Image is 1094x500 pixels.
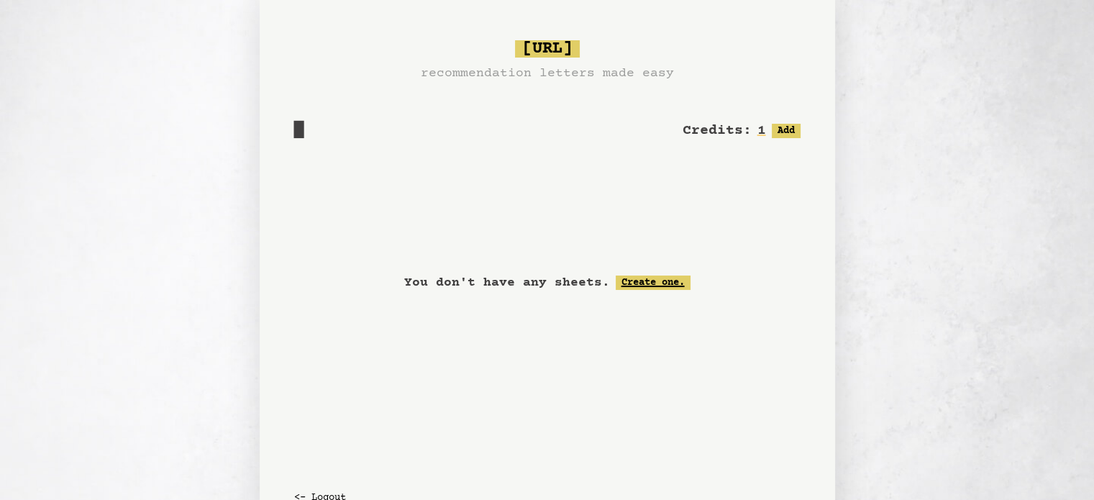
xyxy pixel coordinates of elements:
[616,276,690,290] a: Create one.
[294,122,304,139] span: █
[757,121,766,141] h2: 1
[421,63,674,83] h3: recommendation letters made easy
[404,273,610,293] p: You don't have any sheets.
[772,124,801,138] button: Add
[515,40,580,58] span: [URL]
[683,121,752,141] h2: Credits:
